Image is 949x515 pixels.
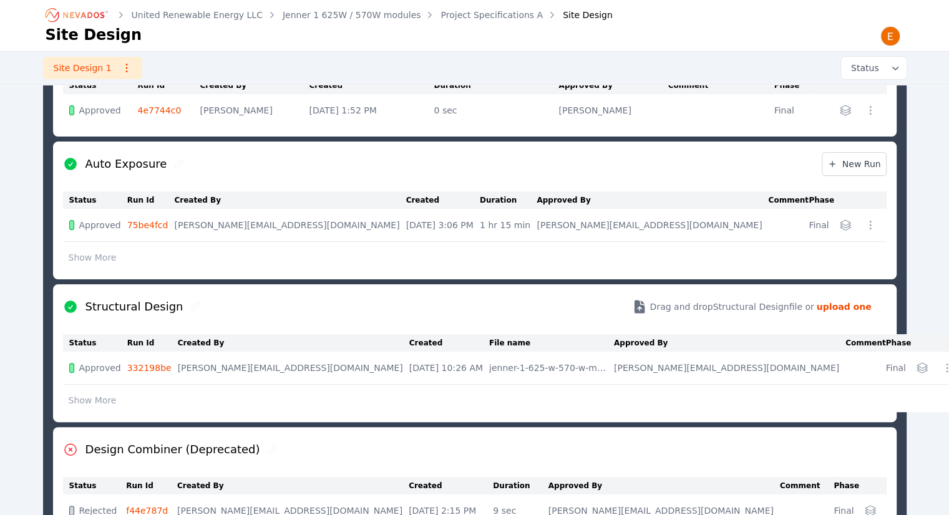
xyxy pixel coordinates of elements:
[174,209,406,242] td: [PERSON_NAME][EMAIL_ADDRESS][DOMAIN_NAME]
[200,77,309,94] th: Created By
[774,104,806,117] div: Final
[614,334,845,352] th: Approved By
[63,477,127,494] th: Status
[817,301,872,313] strong: upload one
[493,477,548,494] th: Duration
[409,477,493,494] th: Created
[409,334,489,352] th: Created
[434,104,553,117] div: 0 sec
[79,362,121,374] span: Approved
[768,191,809,209] th: Comment
[46,25,142,45] h1: Site Design
[63,191,127,209] th: Status
[79,104,121,117] span: Approved
[886,362,906,374] div: Final
[774,77,812,94] th: Phase
[440,9,543,21] a: Project Specifications A
[880,26,900,46] img: Emily Walker
[841,57,907,79] button: Status
[63,388,122,412] button: Show More
[827,158,881,170] span: New Run
[63,77,138,94] th: Status
[43,57,142,79] a: Site Design 1
[126,477,177,494] th: Run Id
[489,334,614,352] th: File name
[406,191,480,209] th: Created
[79,219,121,231] span: Approved
[46,5,613,25] nav: Breadcrumb
[138,105,182,115] a: 4e7744c0
[200,94,309,127] td: [PERSON_NAME]
[846,62,879,74] span: Status
[614,352,845,385] td: [PERSON_NAME][EMAIL_ADDRESS][DOMAIN_NAME]
[406,209,480,242] td: [DATE] 3:06 PM
[617,289,886,324] button: Drag and dropStructural Designfile or upload one
[63,246,122,269] button: Show More
[845,334,885,352] th: Comment
[548,477,780,494] th: Approved By
[489,362,608,374] div: jenner-1-625-w-570-w-modules_auto-exposure_design-file_75be4fcd.csv
[809,219,829,231] div: Final
[780,477,834,494] th: Comment
[85,441,260,458] h2: Design Combiner (Deprecated)
[409,352,489,385] td: [DATE] 10:26 AM
[174,191,406,209] th: Created By
[537,209,768,242] td: [PERSON_NAME][EMAIL_ADDRESS][DOMAIN_NAME]
[668,77,774,94] th: Comment
[650,301,814,313] span: Drag and drop Structural Design file or
[85,298,183,315] h2: Structural Design
[127,220,168,230] a: 75be4fcd
[559,77,668,94] th: Approved By
[63,334,127,352] th: Status
[886,334,912,352] th: Phase
[809,191,835,209] th: Phase
[127,363,172,373] a: 332198be
[283,9,421,21] a: Jenner 1 625W / 570W modules
[834,477,860,494] th: Phase
[309,94,434,127] td: [DATE] 1:52 PM
[178,352,409,385] td: [PERSON_NAME][EMAIL_ADDRESS][DOMAIN_NAME]
[178,334,409,352] th: Created By
[309,77,434,94] th: Created
[559,94,668,127] td: [PERSON_NAME]
[480,191,537,209] th: Duration
[127,334,178,352] th: Run Id
[85,155,167,173] h2: Auto Exposure
[537,191,768,209] th: Approved By
[132,9,263,21] a: United Renewable Energy LLC
[177,477,409,494] th: Created By
[480,219,530,231] div: 1 hr 15 min
[545,9,613,21] div: Site Design
[822,152,887,176] a: New Run
[138,77,200,94] th: Run Id
[127,191,175,209] th: Run Id
[434,77,559,94] th: Duration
